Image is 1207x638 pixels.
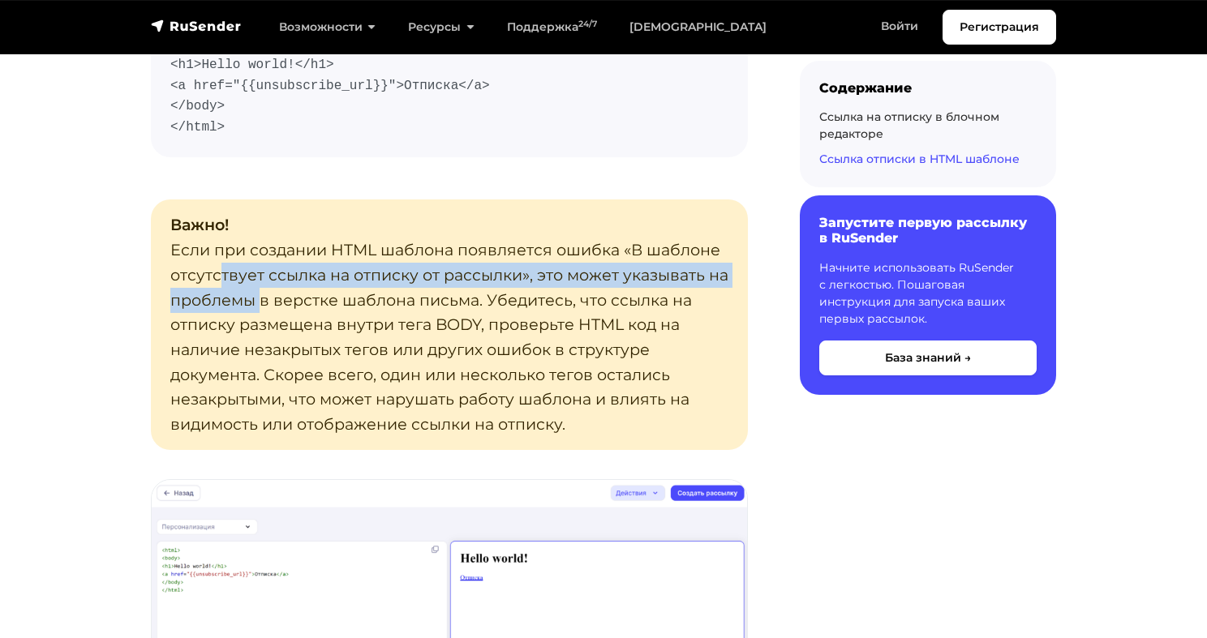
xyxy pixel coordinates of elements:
[943,10,1056,45] a: Регистрация
[865,10,934,43] a: Войти
[392,11,490,44] a: Ресурсы
[819,109,999,141] a: Ссылка на отписку в блочном редакторе
[263,11,392,44] a: Возможности
[151,199,748,449] p: Если при создании HTML шаблона появляется ошибка «В шаблоне отсутствует ссылка на отписку от расс...
[170,215,229,234] strong: Важно!
[819,80,1037,96] div: Содержание
[578,19,597,29] sup: 24/7
[491,11,613,44] a: Поддержка24/7
[819,340,1037,375] button: База знаний →
[819,259,1037,328] p: Начните использовать RuSender с легкостью. Пошаговая инструкция для запуска ваших первых рассылок.
[170,14,728,139] code: <html> <body> <h1>Hello world!</h1> <a href="{{unsubscribe_url}}">Отписка</a> </body> </html>
[800,195,1056,394] a: Запустите первую рассылку в RuSender Начните использовать RuSender с легкостью. Пошаговая инструк...
[819,215,1037,246] h6: Запустите первую рассылку в RuSender
[613,11,783,44] a: [DEMOGRAPHIC_DATA]
[819,152,1020,166] a: Ссылка отписки в HTML шаблоне
[151,18,242,34] img: RuSender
